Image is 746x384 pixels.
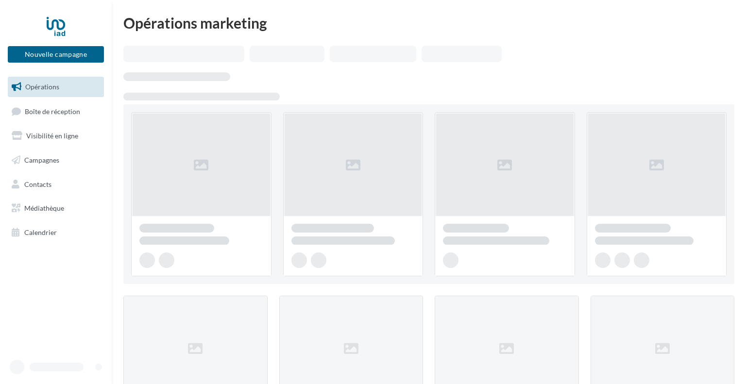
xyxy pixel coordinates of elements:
[25,83,59,91] span: Opérations
[6,222,106,243] a: Calendrier
[24,180,51,188] span: Contacts
[24,156,59,164] span: Campagnes
[6,174,106,195] a: Contacts
[24,204,64,212] span: Médiathèque
[123,16,734,30] div: Opérations marketing
[6,101,106,122] a: Boîte de réception
[26,132,78,140] span: Visibilité en ligne
[25,107,80,115] span: Boîte de réception
[8,46,104,63] button: Nouvelle campagne
[6,198,106,218] a: Médiathèque
[6,150,106,170] a: Campagnes
[6,126,106,146] a: Visibilité en ligne
[24,228,57,236] span: Calendrier
[6,77,106,97] a: Opérations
